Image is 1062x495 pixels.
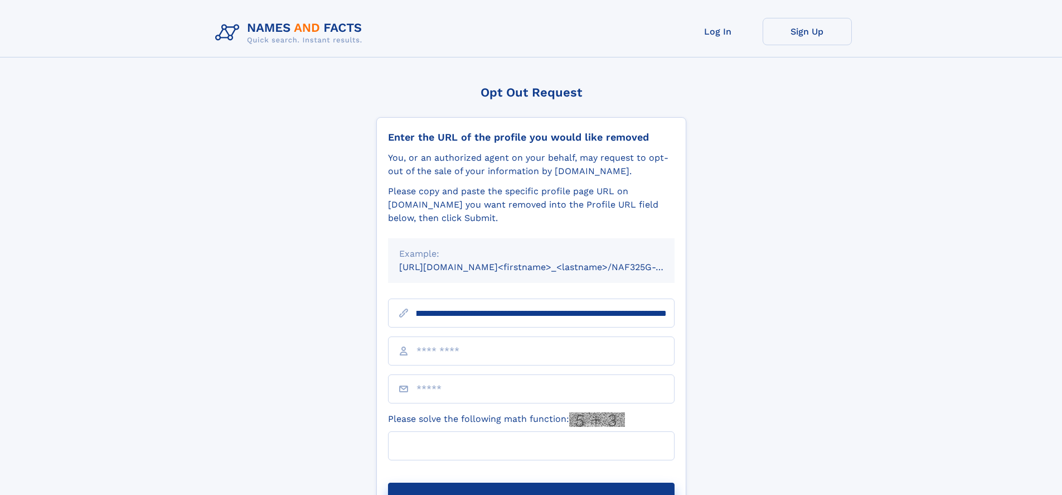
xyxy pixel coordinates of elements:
[388,131,675,143] div: Enter the URL of the profile you would like removed
[673,18,763,45] a: Log In
[399,247,663,261] div: Example:
[388,151,675,178] div: You, or an authorized agent on your behalf, may request to opt-out of the sale of your informatio...
[211,18,371,48] img: Logo Names and Facts
[763,18,852,45] a: Sign Up
[388,185,675,225] div: Please copy and paste the specific profile page URL on [DOMAIN_NAME] you want removed into the Pr...
[388,412,625,427] label: Please solve the following math function:
[399,262,696,272] small: [URL][DOMAIN_NAME]<firstname>_<lastname>/NAF325G-xxxxxxxx
[376,85,686,99] div: Opt Out Request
